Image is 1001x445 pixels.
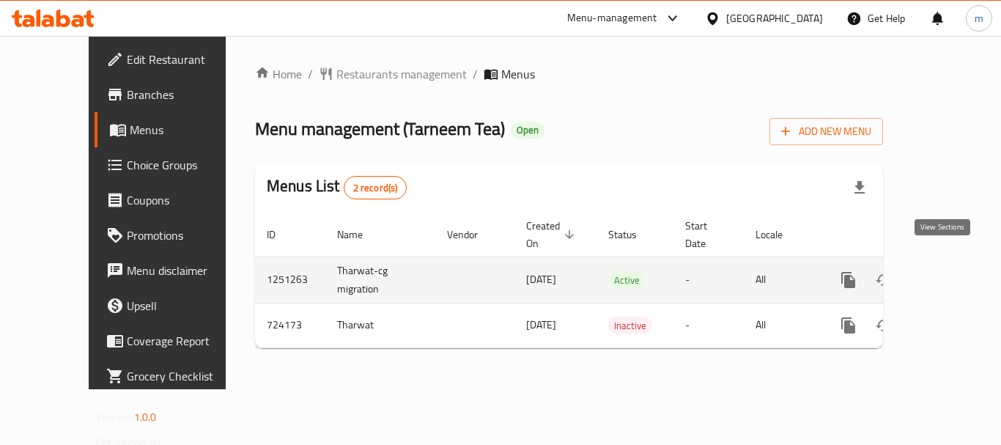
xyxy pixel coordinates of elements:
span: Choice Groups [127,156,244,174]
a: Choice Groups [95,147,256,183]
a: Coupons [95,183,256,218]
th: Actions [819,213,983,257]
span: Promotions [127,227,244,244]
span: m [975,10,983,26]
span: Name [337,226,382,243]
td: 724173 [255,303,325,347]
td: Tharwat [325,303,435,347]
a: Menu disclaimer [95,253,256,288]
td: 1251263 [255,257,325,303]
li: / [308,65,313,83]
td: - [673,257,744,303]
button: more [831,308,866,343]
a: Menus [95,112,256,147]
button: Change Status [866,262,901,298]
span: Status [608,226,656,243]
span: Menu management ( Tarneem Tea ) [255,112,505,145]
a: Branches [95,77,256,112]
span: Menu disclaimer [127,262,244,279]
a: Home [255,65,302,83]
span: Coverage Report [127,332,244,350]
button: Add New Menu [769,118,883,145]
a: Grocery Checklist [95,358,256,394]
td: Tharwat-cg migration [325,257,435,303]
span: Restaurants management [336,65,467,83]
div: Export file [842,170,877,205]
span: Open [511,124,544,136]
span: Grocery Checklist [127,367,244,385]
span: [DATE] [526,270,556,289]
td: All [744,257,819,303]
span: Active [608,272,646,289]
div: Active [608,271,646,289]
button: more [831,262,866,298]
span: Menus [130,121,244,139]
li: / [473,65,478,83]
nav: breadcrumb [255,65,883,83]
a: Coverage Report [95,323,256,358]
span: ID [267,226,295,243]
span: Edit Restaurant [127,51,244,68]
div: Open [511,122,544,139]
span: Inactive [608,317,652,334]
td: - [673,303,744,347]
h2: Menus List [267,175,407,199]
span: Add New Menu [781,122,871,141]
td: All [744,303,819,347]
span: Upsell [127,297,244,315]
span: Menus [501,65,535,83]
span: Vendor [447,226,497,243]
span: Branches [127,86,244,103]
span: Created On [526,217,579,252]
span: [DATE] [526,315,556,334]
span: Coupons [127,191,244,209]
span: Start Date [685,217,726,252]
span: Locale [756,226,802,243]
table: enhanced table [255,213,983,348]
span: 2 record(s) [344,181,407,195]
a: Restaurants management [319,65,467,83]
div: [GEOGRAPHIC_DATA] [726,10,823,26]
span: 1.0.0 [134,408,157,427]
a: Upsell [95,288,256,323]
a: Edit Restaurant [95,42,256,77]
div: Menu-management [567,10,657,27]
div: Total records count [344,176,407,199]
a: Promotions [95,218,256,253]
span: Version: [96,408,132,427]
